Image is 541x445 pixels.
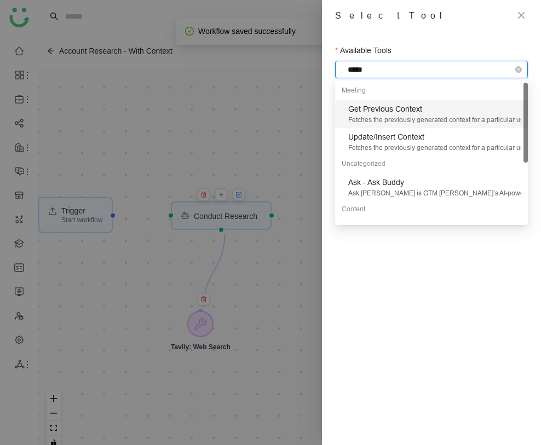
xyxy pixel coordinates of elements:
[515,66,522,73] span: close-circle
[335,83,528,100] div: Meeting
[348,176,521,188] div: Ask - Ask Buddy
[515,9,528,22] button: Close
[348,131,521,143] div: Update/Insert Context
[348,143,521,153] div: Fetches the previously generated context for a particular user case
[348,188,521,199] div: Ask [PERSON_NAME] is GTM [PERSON_NAME]’s AI-powered Q&A system that delivers instant, context-awa...
[335,9,509,22] div: Select Tool
[348,61,517,78] input: Available Tools
[348,103,521,115] div: Get Previous Context
[517,11,526,20] span: close
[348,222,521,234] div: Generate Page
[335,156,528,174] div: Uncategorized
[335,201,528,219] div: Content
[348,115,521,125] div: Fetches the previously generated context for a particular user case
[335,44,392,56] label: Available Tools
